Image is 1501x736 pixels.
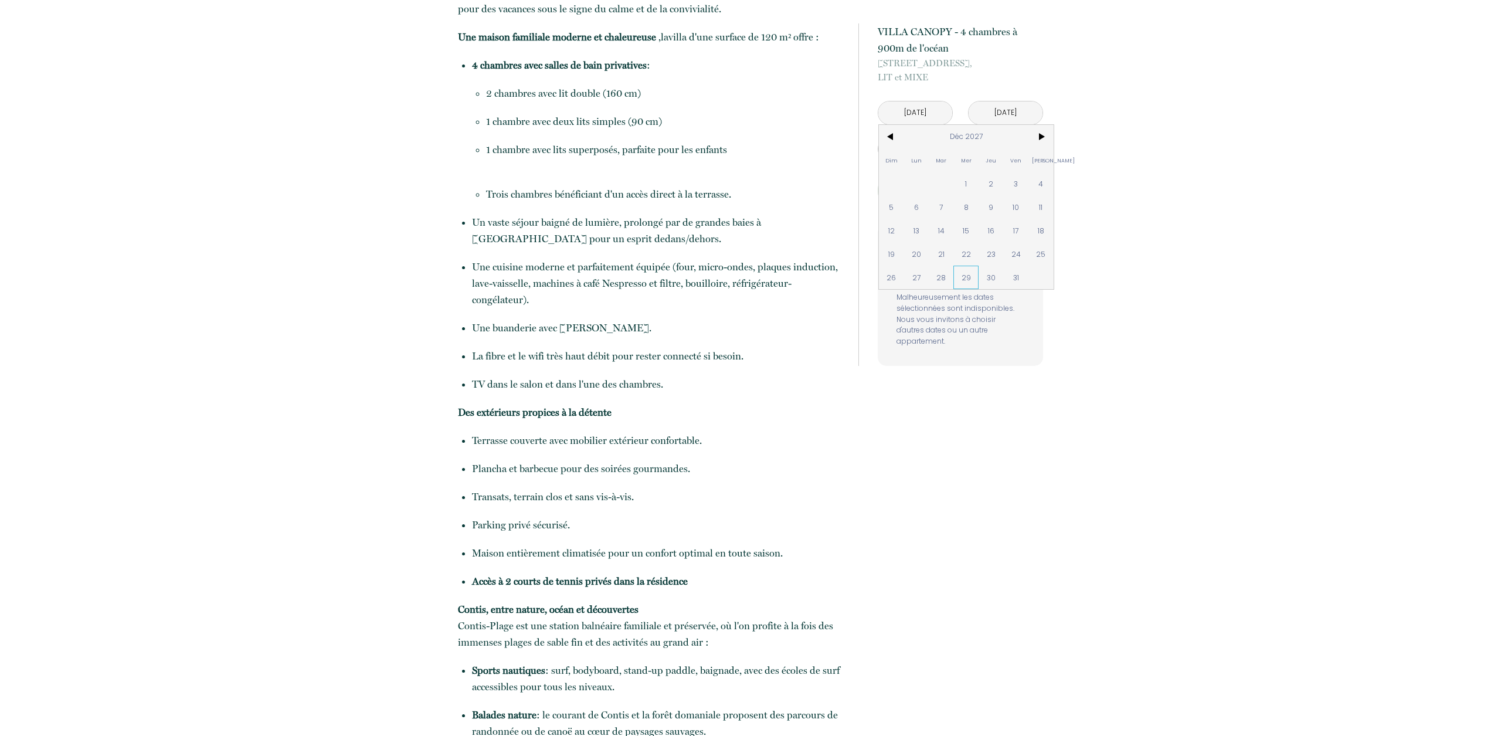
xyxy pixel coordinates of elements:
p: Terrasse couverte avec mobilier extérieur confortable. [472,432,843,449]
span: la [661,31,668,43]
span: [STREET_ADDRESS], [878,56,1043,70]
p: TV dans le salon et dans l'une des chambres. [472,376,843,392]
strong: Accès à 2 courts de tennis privés dans la résidence [472,575,688,587]
span: 3 [1004,172,1029,195]
span: 4 [1028,172,1054,195]
strong: Contis, entre nature, océan et découvertes [458,603,639,615]
p: : [472,57,843,73]
p: 'une surface de 120 m² offre : [458,29,843,45]
span: 31 [1004,266,1029,289]
span: 30 [979,266,1004,289]
span: , [658,31,661,43]
span: 18 [1028,219,1054,242]
span: Mar [929,148,954,172]
span: 27 [904,266,929,289]
span: 28 [929,266,954,289]
strong: Balades nature [472,709,536,721]
p: Contis-Plage est une station balnéaire familiale et préservée, où l'on profite à la fois des imme... [458,601,843,650]
p: : surf, bodyboard, stand-up paddle, baignade, avec des écoles de surf accessibles pour tous les n... [472,662,843,695]
span: 17 [1004,219,1029,242]
span: villa d [668,31,695,43]
span: 21 [929,242,954,266]
p: 1 chambre avec lits superposés, parfaite pour les enfants [486,141,843,174]
input: Arrivée [878,101,952,124]
p: Maison entièrement climatisée pour un confort optimal en toute saison. [472,545,843,561]
strong: 4 chambres avec salles de bain privatives [472,59,647,71]
p: La fibre et le wifi très haut débit pour rester connecté si besoin. [472,348,843,364]
span: 26 [879,266,904,289]
span: 8 [953,195,979,219]
p: 1 chambre avec deux lits simples (90 cm) [486,113,843,130]
p: VILLA CANOPY - 4 chambres à 900m de l'océan [878,23,1043,56]
span: 6 [904,195,929,219]
p: Plancha et barbecue pour des soirées gourmandes. [472,460,843,477]
span: 16 [979,219,1004,242]
p: 2 chambres avec lit double (160 cm) [486,85,843,101]
span: 10 [1004,195,1029,219]
span: 2 [979,172,1004,195]
span: Jeu [979,148,1004,172]
p: ​ [472,573,843,589]
span: 1 [953,172,979,195]
p: Un vaste séjour baigné de lumière, prolongé par de grandes baies à [GEOGRAPHIC_DATA] pour un espr... [472,214,843,247]
strong: Sports nautiques [472,664,545,676]
p: Trois chambres bénéficiant d'un accès direct à la terrasse. [486,186,843,202]
span: 11 [1028,195,1054,219]
span: 22 [953,242,979,266]
span: Ven [1004,148,1029,172]
button: Réserver [878,175,1043,206]
span: [PERSON_NAME] [1028,148,1054,172]
span: 20 [904,242,929,266]
p: Malheureusement les dates sélectionnées sont indisponibles. Nous vous invitons à choisir d'autres... [896,292,1024,347]
span: 12 [879,219,904,242]
span: 29 [953,266,979,289]
p: Une cuisine moderne et parfaitement équipée (four, micro-ondes, plaques induction, lave-vaisselle... [472,259,843,308]
span: 9 [979,195,1004,219]
p: Parking privé sécurisé. [472,517,843,533]
span: Déc 2027 [904,125,1028,148]
span: 13 [904,219,929,242]
p: LIT et MIXE [878,56,1043,84]
span: > [1028,125,1054,148]
span: Lun [904,148,929,172]
span: 25 [1028,242,1054,266]
p: Transats, terrain clos et sans vis-à-vis. [472,489,843,505]
span: Mer [953,148,979,172]
span: Dim [879,148,904,172]
strong: Une maison familiale moderne et chaleureuse [458,31,656,43]
span: 14 [929,219,954,242]
p: Une buanderie avec [PERSON_NAME]. [472,320,843,336]
span: 24 [1004,242,1029,266]
span: 15 [953,219,979,242]
span: 23 [979,242,1004,266]
strong: Des extérieurs propices à la détente [458,406,612,418]
span: 7 [929,195,954,219]
input: Départ [969,101,1042,124]
span: < [879,125,904,148]
span: 19 [879,242,904,266]
span: 5 [879,195,904,219]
